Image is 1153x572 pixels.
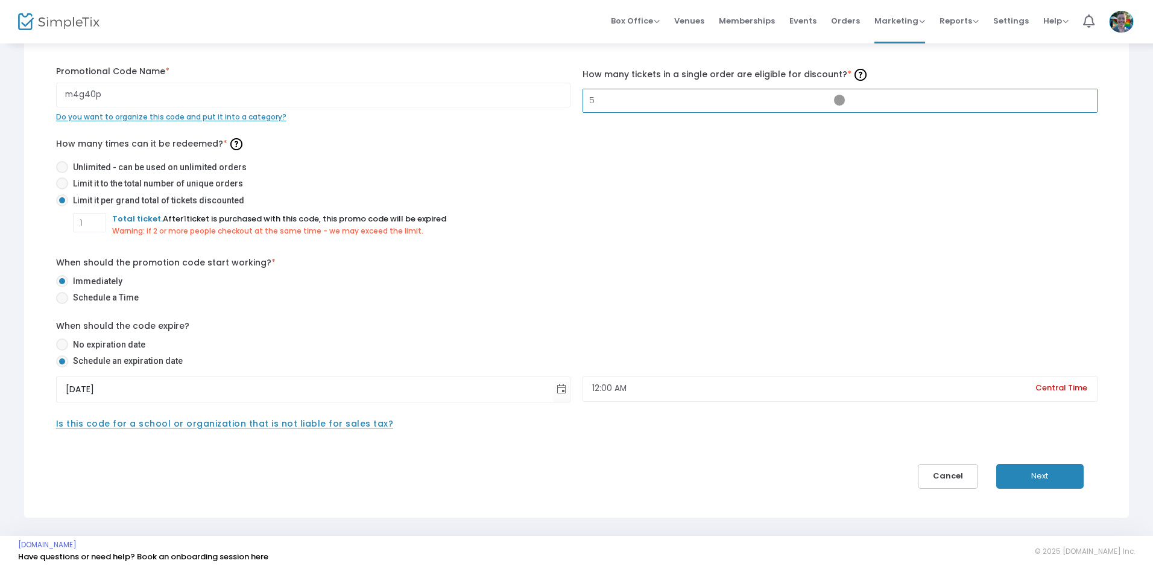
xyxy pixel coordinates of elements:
label: When should the promotion code start working? [56,256,276,269]
span: Schedule a Time [68,291,139,304]
span: Events [789,5,817,36]
img: question-mark [230,138,242,150]
label: How many tickets in a single order are eligible for discount? [583,65,1098,84]
span: Reports [940,15,979,27]
span: Venues [674,5,704,36]
span: Total ticket. [112,213,163,224]
span: Limit it per grand total of tickets discounted [68,194,244,207]
span: Warning: if 2 or more people checkout at the same time - we may exceed the limit. [112,226,423,236]
span: No expiration date [68,338,145,351]
button: Cancel [918,464,978,489]
img: question-mark [854,69,867,81]
span: Is this code for a school or organization that is not liable for sales tax? [56,418,394,430]
label: Promotional Code Name [56,65,571,78]
span: Central Time [1025,372,1098,404]
span: 1 [183,213,186,224]
span: How many times can it be redeemed? [56,138,245,150]
button: Next [996,464,1084,489]
span: Do you want to organize this code and put it into a category? [56,112,286,122]
a: [DOMAIN_NAME] [18,540,77,550]
span: Help [1043,15,1069,27]
span: After ticket is purchased with this code, this promo code will be expired [112,213,446,224]
span: Schedule an expiration date [68,355,183,367]
span: Box Office [611,15,660,27]
button: Toggle calendar [553,377,570,402]
span: Unlimited - can be used on unlimited orders [68,161,247,174]
span: Memberships [719,5,775,36]
span: Settings [993,5,1029,36]
a: Have questions or need help? Book an onboarding session here [18,551,268,562]
span: Marketing [874,15,925,27]
input: null [57,377,554,402]
input: End Time [583,376,1098,402]
span: Limit it to the total number of unique orders [68,177,243,190]
input: Enter Promo Code [56,83,571,107]
label: When should the code expire? [56,320,189,332]
span: Immediately [68,275,122,288]
span: © 2025 [DOMAIN_NAME] Inc. [1035,547,1135,556]
span: Orders [831,5,860,36]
